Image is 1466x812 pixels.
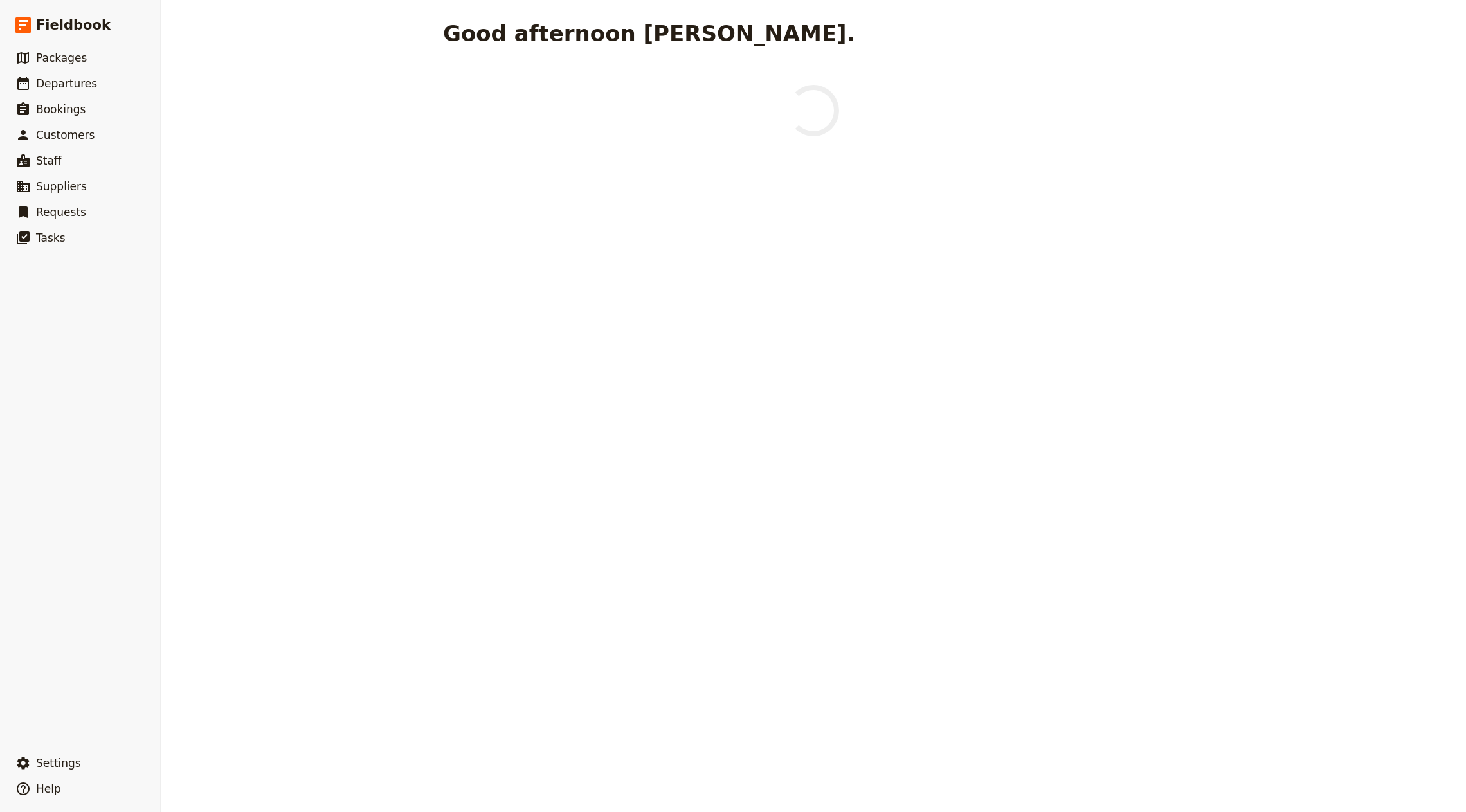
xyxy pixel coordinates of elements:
[443,21,855,46] h1: Good afternoon [PERSON_NAME].
[36,129,95,141] span: Customers
[36,180,87,193] span: Suppliers
[36,51,87,64] span: Packages
[36,782,61,795] span: Help
[36,103,86,116] span: Bookings
[36,206,86,219] span: Requests
[36,757,81,770] span: Settings
[36,15,111,35] span: Fieldbook
[36,77,97,90] span: Departures
[36,154,62,167] span: Staff
[36,231,66,244] span: Tasks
